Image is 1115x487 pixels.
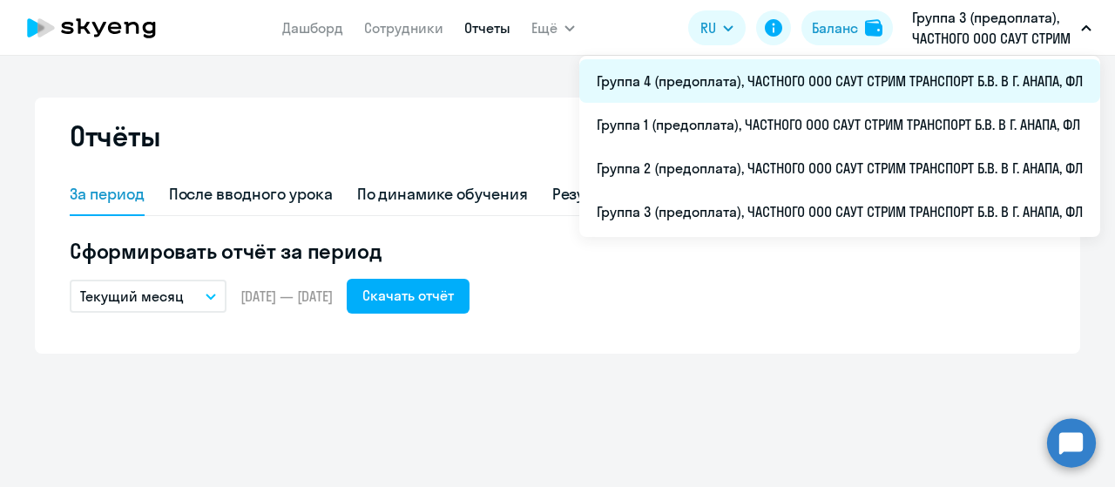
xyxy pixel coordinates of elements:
div: После вводного урока [169,183,333,206]
a: Сотрудники [364,19,443,37]
div: По динамике обучения [357,183,528,206]
div: Скачать отчёт [362,285,454,306]
h5: Сформировать отчёт за период [70,237,1045,265]
ul: Ещё [579,56,1100,237]
div: За период [70,183,145,206]
button: Текущий месяц [70,280,226,313]
div: Результаты Screening Test [552,183,742,206]
p: Текущий месяц [80,286,184,307]
div: Баланс [812,17,858,38]
button: Балансbalance [801,10,893,45]
h2: Отчёты [70,118,160,153]
span: [DATE] — [DATE] [240,287,333,306]
button: RU [688,10,746,45]
a: Отчеты [464,19,510,37]
p: Группа 3 (предоплата), ЧАСТНОГО ООО САУТ СТРИМ ТРАНСПОРТ Б.В. В Г. АНАПА, ФЛ [912,7,1074,49]
a: Дашборд [282,19,343,37]
span: Ещё [531,17,557,38]
button: Ещё [531,10,575,45]
span: RU [700,17,716,38]
button: Скачать отчёт [347,279,470,314]
img: balance [865,19,882,37]
button: Группа 3 (предоплата), ЧАСТНОГО ООО САУТ СТРИМ ТРАНСПОРТ Б.В. В Г. АНАПА, ФЛ [903,7,1100,49]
